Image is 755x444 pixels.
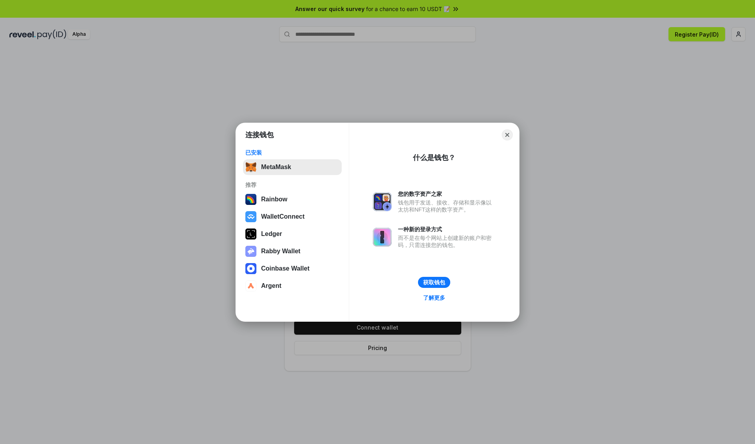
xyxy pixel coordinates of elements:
[502,129,513,140] button: Close
[245,263,256,274] img: svg+xml,%3Csvg%20width%3D%2228%22%20height%3D%2228%22%20viewBox%3D%220%200%2028%2028%22%20fill%3D...
[245,181,339,188] div: 推荐
[243,192,342,207] button: Rainbow
[243,209,342,225] button: WalletConnect
[418,293,450,303] a: 了解更多
[398,199,495,213] div: 钱包用于发送、接收、存储和显示像以太坊和NFT这样的数字资产。
[398,190,495,197] div: 您的数字资产之家
[245,162,256,173] img: svg+xml,%3Csvg%20fill%3D%22none%22%20height%3D%2233%22%20viewBox%3D%220%200%2035%2033%22%20width%...
[373,228,392,247] img: svg+xml,%3Csvg%20xmlns%3D%22http%3A%2F%2Fwww.w3.org%2F2000%2Fsvg%22%20fill%3D%22none%22%20viewBox...
[243,159,342,175] button: MetaMask
[423,294,445,301] div: 了解更多
[261,282,282,289] div: Argent
[243,243,342,259] button: Rabby Wallet
[413,153,455,162] div: 什么是钱包？
[245,228,256,240] img: svg+xml,%3Csvg%20xmlns%3D%22http%3A%2F%2Fwww.w3.org%2F2000%2Fsvg%22%20width%3D%2228%22%20height%3...
[261,248,300,255] div: Rabby Wallet
[398,234,495,249] div: 而不是在每个网站上创建新的账户和密码，只需连接您的钱包。
[261,196,287,203] div: Rainbow
[373,192,392,211] img: svg+xml,%3Csvg%20xmlns%3D%22http%3A%2F%2Fwww.w3.org%2F2000%2Fsvg%22%20fill%3D%22none%22%20viewBox...
[398,226,495,233] div: 一种新的登录方式
[261,230,282,238] div: Ledger
[243,226,342,242] button: Ledger
[261,265,309,272] div: Coinbase Wallet
[261,164,291,171] div: MetaMask
[245,246,256,257] img: svg+xml,%3Csvg%20xmlns%3D%22http%3A%2F%2Fwww.w3.org%2F2000%2Fsvg%22%20fill%3D%22none%22%20viewBox...
[418,277,450,288] button: 获取钱包
[423,279,445,286] div: 获取钱包
[245,149,339,156] div: 已安装
[245,211,256,222] img: svg+xml,%3Csvg%20width%3D%2228%22%20height%3D%2228%22%20viewBox%3D%220%200%2028%2028%22%20fill%3D...
[261,213,305,220] div: WalletConnect
[243,261,342,276] button: Coinbase Wallet
[245,194,256,205] img: svg+xml,%3Csvg%20width%3D%22120%22%20height%3D%22120%22%20viewBox%3D%220%200%20120%20120%22%20fil...
[245,130,274,140] h1: 连接钱包
[245,280,256,291] img: svg+xml,%3Csvg%20width%3D%2228%22%20height%3D%2228%22%20viewBox%3D%220%200%2028%2028%22%20fill%3D...
[243,278,342,294] button: Argent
